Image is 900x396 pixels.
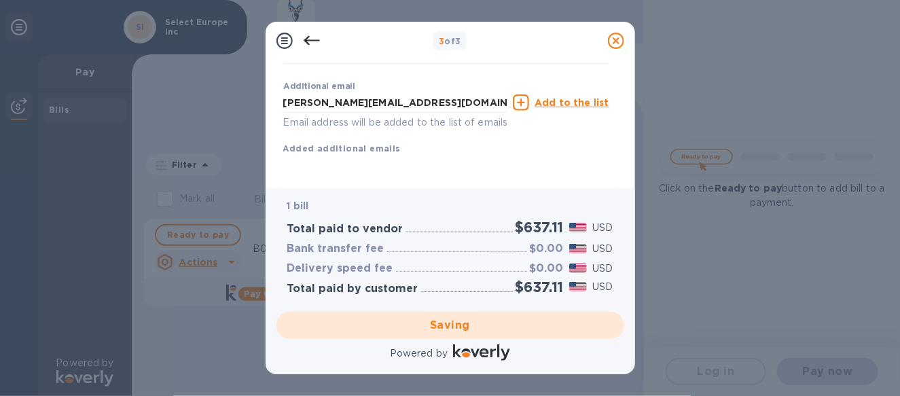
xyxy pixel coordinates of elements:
[283,92,508,113] input: Enter additional email
[535,97,609,108] u: Add to the list
[569,264,588,273] img: USD
[592,242,613,256] p: USD
[569,282,588,291] img: USD
[439,36,461,46] b: of 3
[516,219,564,236] h2: $637.11
[287,262,393,275] h3: Delivery speed fee
[569,223,588,232] img: USD
[569,244,588,253] img: USD
[283,143,401,154] b: Added additional emails
[283,83,355,91] label: Additional email
[592,221,613,235] p: USD
[287,200,309,211] b: 1 bill
[516,278,564,295] h2: $637.11
[287,283,418,295] h3: Total paid by customer
[453,344,510,361] img: Logo
[287,223,403,236] h3: Total paid to vendor
[283,115,508,130] p: Email address will be added to the list of emails
[592,262,613,276] p: USD
[530,262,564,275] h3: $0.00
[390,346,448,361] p: Powered by
[439,36,444,46] span: 3
[287,242,384,255] h3: Bank transfer fee
[592,280,613,294] p: USD
[530,242,564,255] h3: $0.00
